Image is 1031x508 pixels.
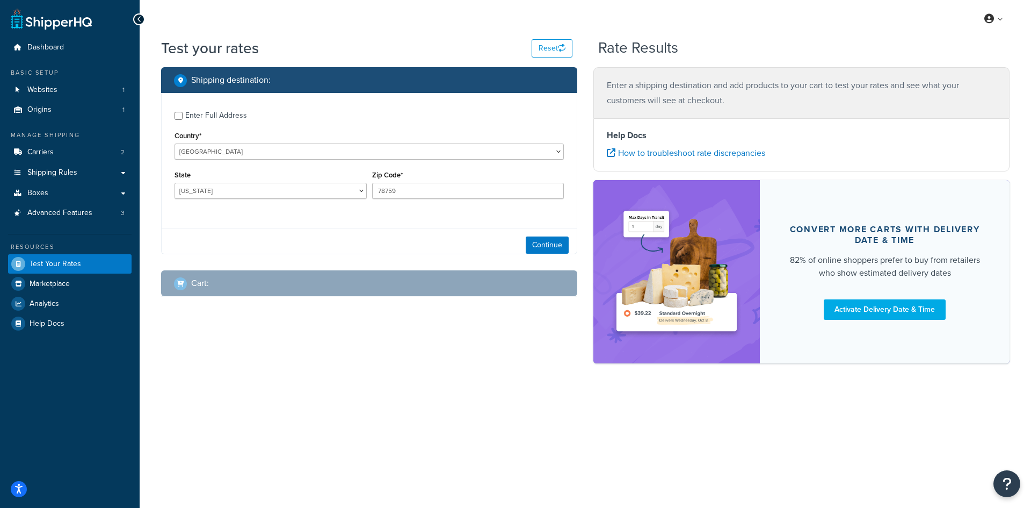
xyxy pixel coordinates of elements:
span: 1 [122,85,125,95]
div: Resources [8,242,132,252]
div: Convert more carts with delivery date & time [786,224,984,246]
a: Websites1 [8,80,132,100]
span: 1 [122,105,125,115]
label: State [175,171,191,179]
span: 2 [121,148,125,157]
a: Marketplace [8,274,132,294]
div: Basic Setup [8,68,132,77]
a: Boxes [8,183,132,203]
a: Carriers2 [8,142,132,162]
a: Help Docs [8,314,132,333]
li: Websites [8,80,132,100]
div: 82% of online shoppers prefer to buy from retailers who show estimated delivery dates [786,254,984,280]
h1: Test your rates [161,38,259,59]
span: Marketplace [30,280,70,289]
span: Advanced Features [27,209,92,218]
button: Open Resource Center [993,470,1020,497]
li: Advanced Features [8,203,132,223]
a: Activate Delivery Date & Time [824,299,946,320]
span: Boxes [27,189,48,198]
a: How to troubleshoot rate discrepancies [607,147,765,159]
a: Shipping Rules [8,163,132,183]
a: Origins1 [8,100,132,120]
img: feature-image-ddt-36eae7f7280da8017bfb280eaccd9c446f90b1fe08728e4019434db127062ab4.png [609,196,744,347]
span: Origins [27,105,52,115]
span: Websites [27,85,57,95]
span: Shipping Rules [27,168,77,177]
a: Advanced Features3 [8,203,132,223]
button: Continue [526,237,569,254]
li: Origins [8,100,132,120]
h2: Shipping destination : [191,75,271,85]
p: Enter a shipping destination and add products to your cart to test your rates and see what your c... [607,78,996,108]
span: 3 [121,209,125,218]
button: Reset [532,39,572,58]
div: Manage Shipping [8,131,132,140]
h2: Cart : [191,278,209,288]
a: Dashboard [8,38,132,58]
a: Analytics [8,294,132,313]
span: Analytics [30,299,59,309]
a: Test Your Rates [8,254,132,274]
div: Enter Full Address [185,108,247,123]
label: Country* [175,132,201,140]
label: Zip Code* [372,171,403,179]
span: Carriers [27,148,54,157]
li: Carriers [8,142,132,162]
span: Dashboard [27,43,64,52]
h2: Rate Results [598,40,678,56]
input: Enter Full Address [175,112,183,120]
span: Help Docs [30,319,64,328]
h4: Help Docs [607,129,996,142]
span: Test Your Rates [30,260,81,269]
